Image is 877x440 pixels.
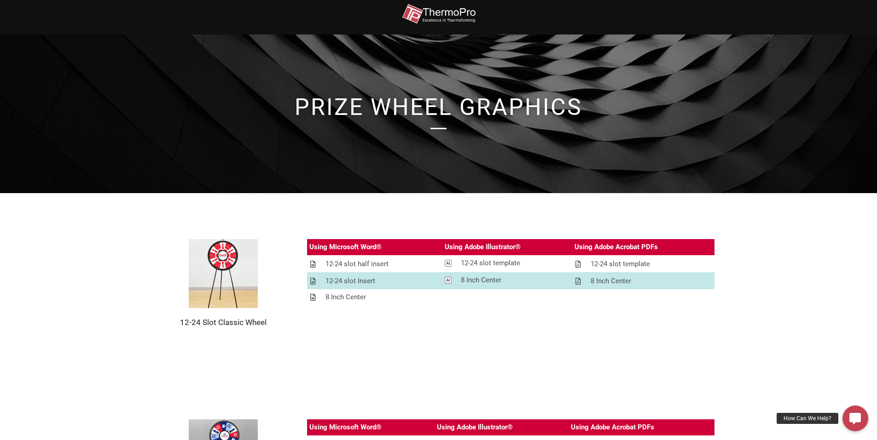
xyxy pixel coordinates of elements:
h1: prize Wheel Graphics [176,96,701,119]
div: 8 Inch Center [591,275,631,287]
a: 8 Inch Center [307,289,442,305]
div: 12-24 slot template [461,257,520,269]
div: 12-24 slot Insert [325,275,375,287]
div: Using Adobe Acrobat PDFs [571,422,654,433]
div: Using Adobe Illustrator® [445,241,521,253]
h2: 12-24 Slot Classic Wheel [163,317,284,327]
a: 8 Inch Center [572,273,714,289]
div: 12-24 slot template [591,258,650,270]
a: 12-24 slot Insert [307,273,442,289]
div: How Can We Help? [777,413,838,424]
img: thermopro-logo-non-iso [402,4,476,24]
a: 8 Inch Center [442,272,573,288]
div: 8 Inch Center [325,291,366,303]
div: 12-24 slot half insert [325,258,389,270]
a: 12-24 slot template [572,256,714,272]
div: Using Microsoft Word® [309,422,382,433]
a: 12-24 slot template [442,255,573,271]
a: How Can We Help? [842,406,868,431]
div: Using Adobe Acrobat PDFs [575,241,658,253]
div: Using Microsoft Word® [309,241,382,253]
div: Using Adobe Illustrator® [437,422,513,433]
div: 8 Inch Center [461,274,501,286]
a: 12-24 slot half insert [307,256,442,272]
